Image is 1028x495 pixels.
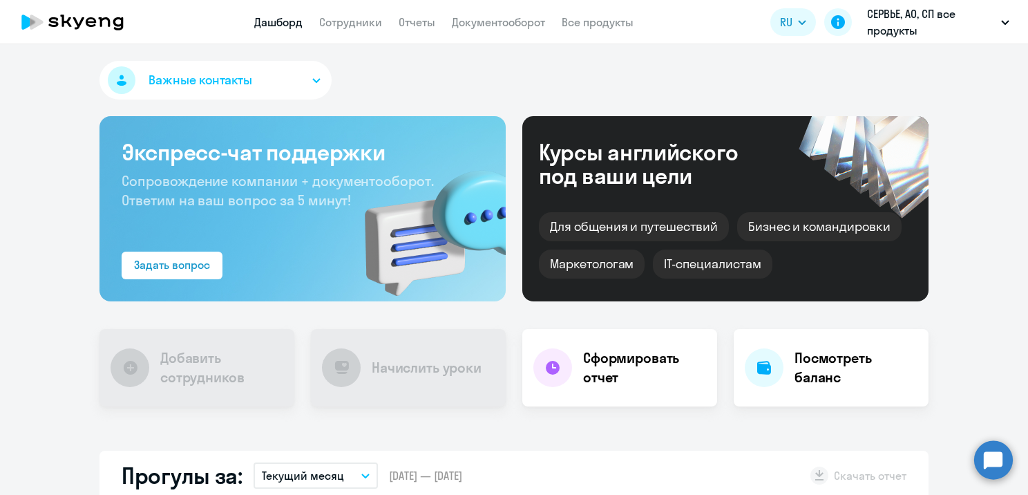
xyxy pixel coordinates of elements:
div: Курсы английского под ваши цели [539,140,775,187]
div: Для общения и путешествий [539,212,729,241]
div: Маркетологам [539,250,645,279]
h3: Экспресс-чат поддержки [122,138,484,166]
a: Все продукты [562,15,634,29]
button: Текущий месяц [254,463,378,489]
img: bg-img [345,146,506,301]
button: RU [770,8,816,36]
a: Дашборд [254,15,303,29]
a: Сотрудники [319,15,382,29]
h4: Начислить уроки [372,358,482,377]
div: IT-специалистам [653,250,772,279]
a: Документооборот [452,15,545,29]
span: RU [780,14,792,30]
span: [DATE] — [DATE] [389,468,462,483]
button: Важные контакты [99,61,332,100]
a: Отчеты [399,15,435,29]
div: Бизнес и командировки [737,212,902,241]
span: Сопровождение компании + документооборот. Ответим на ваш вопрос за 5 минут! [122,172,434,209]
p: СЕРВЬЕ, АО, СП все продукты [867,6,996,39]
button: СЕРВЬЕ, АО, СП все продукты [860,6,1016,39]
span: Важные контакты [149,71,252,89]
h2: Прогулы за: [122,462,242,489]
h4: Сформировать отчет [583,348,706,387]
div: Задать вопрос [134,256,210,273]
button: Задать вопрос [122,252,222,279]
h4: Посмотреть баланс [794,348,917,387]
h4: Добавить сотрудников [160,348,283,387]
p: Текущий месяц [262,467,344,484]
